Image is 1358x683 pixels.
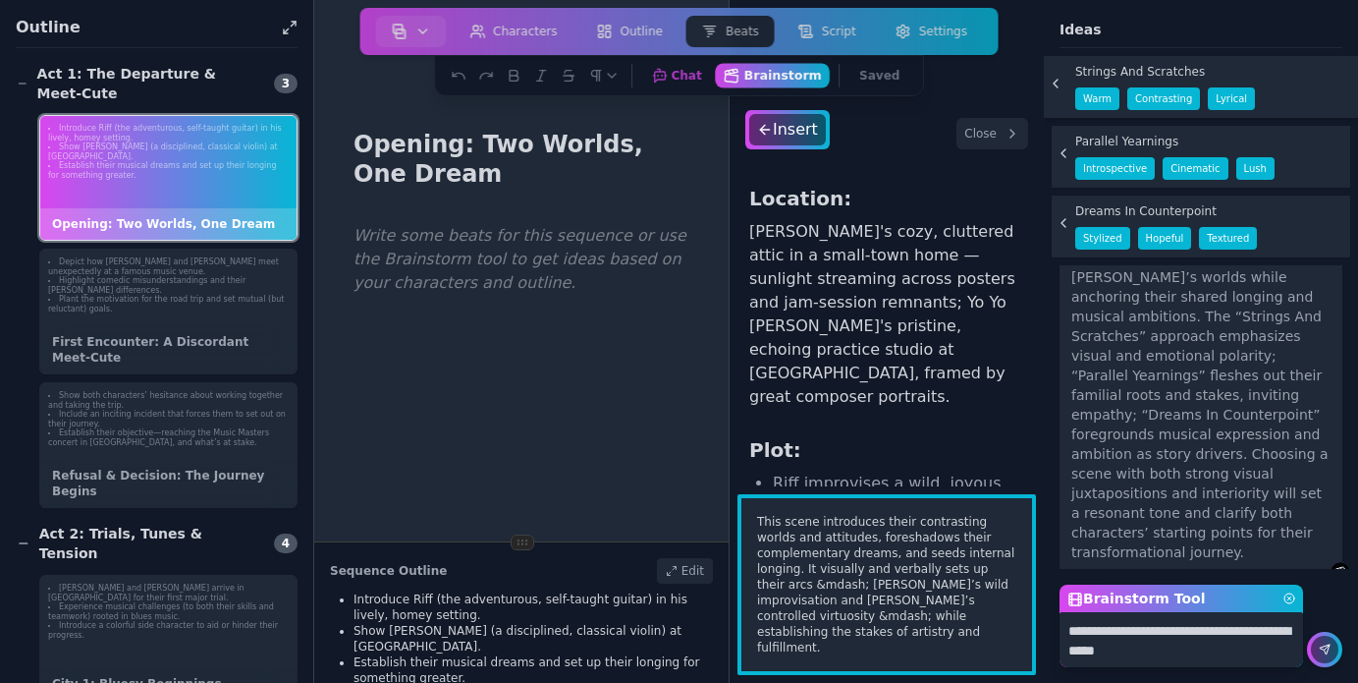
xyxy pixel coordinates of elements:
[48,161,289,180] li: Establish their musical dreams and set up their longing for something greater.
[682,12,779,51] a: Beats
[581,16,679,47] button: Outline
[749,436,1024,464] h3: Plot:
[48,142,289,161] li: Show [PERSON_NAME] (a disciplined, classical violin) at [GEOGRAPHIC_DATA].
[48,602,289,621] li: Experience musical challenges (to both their skills and teamwork) rooted in blues music.
[1059,20,1342,39] p: Ideas
[330,563,447,579] h2: Sequence Outline
[1163,157,1227,180] span: Cinematic
[1075,134,1178,149] span: Parallel Yearnings
[48,410,289,428] li: Include an inciting incident that forces them to set out on their journey.
[48,584,289,602] li: [PERSON_NAME] and [PERSON_NAME] arrive in [GEOGRAPHIC_DATA] for their first major trial.
[749,114,826,145] div: Insert
[16,16,274,39] h1: Outline
[1075,64,1205,80] span: Strings And Scratches
[1075,87,1119,110] span: Warm
[48,295,289,313] li: Plant the motivation for the road trip and set mutual (but reluctant) goals.
[16,524,262,563] div: Act 2: Trials, Tunes & Tension
[876,12,987,51] a: Settings
[773,472,1024,566] li: Riff improvises a wild, joyous riff, pausing to gaze at a worn map and a Coachella ticket stub.
[353,592,713,623] li: Introduce Riff (the adventurous, self-taught guitar) in his lively, homey setting.
[450,12,577,51] a: Characters
[274,74,298,93] span: 3
[715,63,830,87] button: Brainstorm
[779,12,876,51] a: Script
[783,16,872,47] button: Script
[851,64,907,87] button: Saved
[880,16,983,47] button: Settings
[1199,227,1257,250] span: Textured
[391,24,407,39] img: storyboard
[1138,227,1192,250] span: Hopeful
[1331,562,1350,582] button: Brainstorm
[48,621,289,640] li: Introduce a colorful side character to aid or hinder their progress.
[1236,157,1275,180] span: Lush
[745,110,830,149] button: Insert
[1075,203,1217,219] span: Dreams In Counterpoint
[346,126,697,193] h1: Opening: Two Worlds, One Dream
[16,64,262,103] div: Act 1: The Departure & Meet-Cute
[1075,227,1130,250] span: Stylized
[644,64,710,87] button: Chat
[40,460,297,507] div: Refusal & Decision: The Journey Begins
[454,16,573,47] button: Characters
[956,118,1028,149] button: Close
[353,623,713,655] li: Show [PERSON_NAME] (a disciplined, classical violin) at [GEOGRAPHIC_DATA].
[48,428,289,447] li: Establish their objective—reaching the Music Masters concert in [GEOGRAPHIC_DATA], and what’s at ...
[1208,87,1255,110] span: Lyrical
[577,12,682,51] a: Outline
[48,276,289,295] li: Highlight comedic misunderstandings and their [PERSON_NAME] differences.
[749,220,1024,417] p: [PERSON_NAME]'s cozy, cluttered attic in a small-town home — sunlight streaming across posters an...
[48,257,289,276] li: Depict how [PERSON_NAME] and [PERSON_NAME] meet unexpectedly at a famous music venue.
[757,514,1016,655] span: This scene introduces their contrasting worlds and attitudes, foreshadows their complementary dre...
[48,391,289,410] li: Show both characters’ hesitance about working together and taking the trip.
[40,326,297,373] div: First Encounter: A Discordant Meet-Cute
[48,124,289,142] li: Introduce Riff (the adventurous, self-taught guitar) in his lively, homey setting.
[40,208,297,240] div: Opening: Two Worlds, One Dream
[274,534,298,553] span: 4
[1127,87,1200,110] span: Contrasting
[686,16,775,47] button: Beats
[1071,208,1331,562] div: Each scene option draws from your beat's goal of illuminating contrast between [PERSON_NAME] and ...
[749,185,1024,212] h3: Location:
[1059,585,1303,612] label: Brainstorm Tool
[657,558,713,584] div: Edit
[1075,157,1155,180] span: Introspective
